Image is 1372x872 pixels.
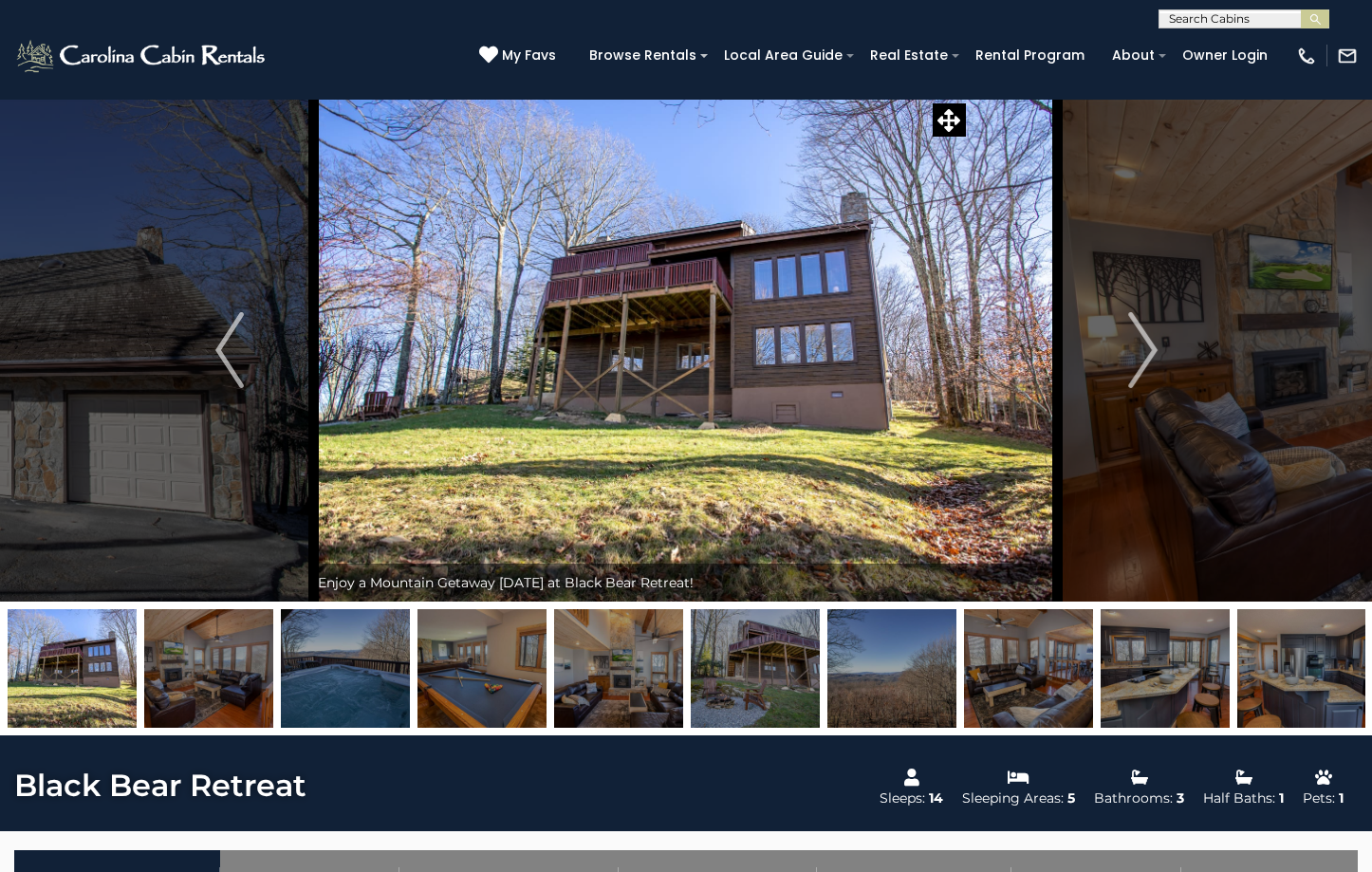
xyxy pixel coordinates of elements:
img: phone-regular-white.png [1296,46,1317,66]
img: 163267470 [964,609,1093,728]
img: 163267469 [281,609,410,728]
img: 163267468 [691,609,820,728]
img: 163267472 [1237,609,1366,728]
img: 163267466 [144,609,273,728]
img: 163267467 [554,609,683,728]
a: Browse Rentals [580,41,706,70]
img: arrow [215,312,244,388]
div: Enjoy a Mountain Getaway [DATE] at Black Bear Retreat! [308,564,1063,602]
button: Next [1064,99,1222,602]
a: Local Area Guide [714,41,852,70]
button: Previous [150,99,308,602]
a: Real Estate [861,41,957,70]
img: arrow [1128,312,1157,388]
a: Rental Program [966,41,1094,70]
span: My Favs [502,46,556,65]
a: My Favs [479,46,561,66]
img: 163267471 [1101,609,1230,728]
a: Owner Login [1173,41,1277,70]
img: 163267505 [417,609,547,728]
img: White-1-2.png [14,37,270,75]
img: 163267491 [827,609,956,728]
a: About [1103,41,1164,70]
img: mail-regular-white.png [1337,46,1358,66]
img: 163267495 [8,609,137,728]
